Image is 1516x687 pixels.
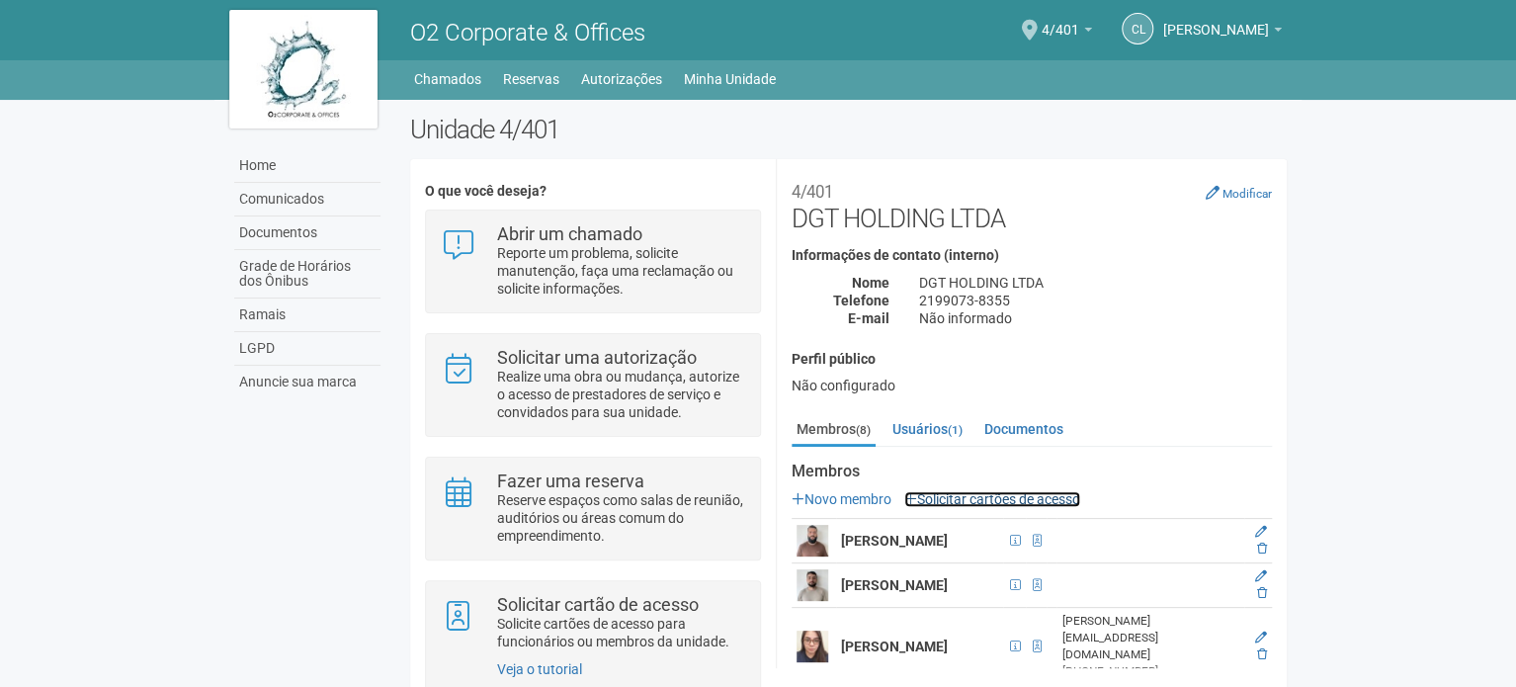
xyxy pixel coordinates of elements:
a: Editar membro [1255,569,1267,583]
p: Reserve espaços como salas de reunião, auditórios ou áreas comum do empreendimento. [497,491,745,545]
small: 4/401 [792,182,833,202]
a: Modificar [1206,185,1272,201]
a: 4/401 [1042,25,1092,41]
div: DGT HOLDING LTDA [904,274,1287,292]
p: Solicite cartões de acesso para funcionários ou membros da unidade. [497,615,745,650]
a: Autorizações [581,65,662,93]
a: Reservas [503,65,559,93]
strong: [PERSON_NAME] [841,577,948,593]
a: Veja o tutorial [497,661,582,677]
a: Comunicados [234,183,380,216]
span: 4/401 [1042,3,1079,38]
a: Solicitar cartão de acesso Solicite cartões de acesso para funcionários ou membros da unidade. [441,596,744,650]
a: Solicitar cartões de acesso [904,491,1080,507]
div: Não informado [904,309,1287,327]
div: [PHONE_NUMBER] [1061,663,1239,680]
div: 2199073-8355 [904,292,1287,309]
span: O2 Corporate & Offices [410,19,645,46]
span: Claudia Luíza Soares de Castro [1163,3,1269,38]
strong: Membros [792,463,1272,480]
a: Excluir membro [1257,586,1267,600]
a: Ramais [234,299,380,332]
a: Documentos [979,414,1068,444]
strong: [PERSON_NAME] [841,533,948,549]
strong: [PERSON_NAME] [841,639,948,654]
a: Fazer uma reserva Reserve espaços como salas de reunião, auditórios ou áreas comum do empreendime... [441,472,744,545]
h2: DGT HOLDING LTDA [792,174,1272,233]
img: user.png [797,569,828,601]
h4: Perfil público [792,352,1272,367]
strong: Telefone [833,293,889,308]
img: user.png [797,631,828,662]
a: Novo membro [792,491,891,507]
div: Não configurado [792,377,1272,394]
h4: Informações de contato (interno) [792,248,1272,263]
h4: O que você deseja? [425,184,760,199]
small: (8) [856,423,871,437]
p: Realize uma obra ou mudança, autorize o acesso de prestadores de serviço e convidados para sua un... [497,368,745,421]
a: CL [1122,13,1153,44]
a: Usuários(1) [887,414,968,444]
a: Abrir um chamado Reporte um problema, solicite manutenção, faça uma reclamação ou solicite inform... [441,225,744,298]
div: [PERSON_NAME][EMAIL_ADDRESS][DOMAIN_NAME] [1061,613,1239,663]
a: LGPD [234,332,380,366]
img: logo.jpg [229,10,378,129]
a: Editar membro [1255,631,1267,644]
strong: Abrir um chamado [497,223,642,244]
a: [PERSON_NAME] [1163,25,1282,41]
strong: E-mail [848,310,889,326]
p: Reporte um problema, solicite manutenção, faça uma reclamação ou solicite informações. [497,244,745,298]
a: Solicitar uma autorização Realize uma obra ou mudança, autorize o acesso de prestadores de serviç... [441,349,744,421]
a: Home [234,149,380,183]
a: Membros(8) [792,414,876,447]
img: user.png [797,525,828,557]
a: Documentos [234,216,380,250]
small: (1) [948,423,963,437]
a: Anuncie sua marca [234,366,380,398]
a: Chamados [414,65,481,93]
strong: Solicitar cartão de acesso [497,594,699,615]
h2: Unidade 4/401 [410,115,1287,144]
a: Minha Unidade [684,65,776,93]
a: Grade de Horários dos Ônibus [234,250,380,299]
a: Excluir membro [1257,647,1267,661]
a: Editar membro [1255,525,1267,539]
strong: Fazer uma reserva [497,471,644,491]
strong: Nome [852,275,889,291]
small: Modificar [1222,187,1272,201]
a: Excluir membro [1257,542,1267,556]
strong: Solicitar uma autorização [497,347,697,368]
